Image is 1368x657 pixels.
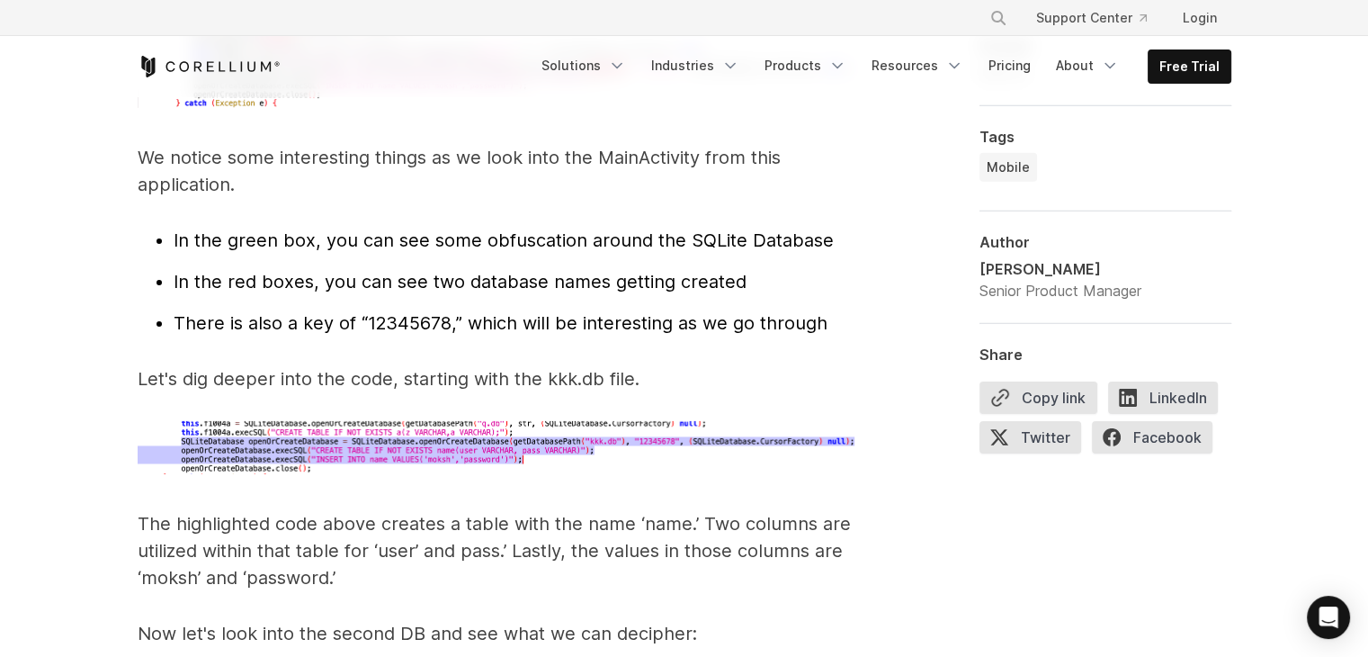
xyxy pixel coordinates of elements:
p: The highlighted code above creates a table with the name ‘name.’ Two columns are utilized within ... [138,510,857,591]
a: Products [754,49,857,82]
div: Open Intercom Messenger [1307,596,1350,639]
div: Senior Product Manager [979,279,1141,301]
span: In the red boxes, you can see two database names getting created [174,271,747,292]
a: Login [1168,2,1231,34]
button: Copy link [979,381,1097,413]
div: Navigation Menu [531,49,1231,84]
a: Twitter [979,420,1092,460]
div: Author [979,232,1231,250]
span: There is also a key of “12345678,” which will be interesting as we go through [174,312,827,334]
p: We notice some interesting things as we look into the MainActivity from this application. [138,144,857,198]
p: Now let's look into the second DB and see what we can decipher: [138,620,857,647]
a: Corellium Home [138,56,281,77]
span: Mobile [987,157,1030,175]
span: Twitter [979,420,1081,453]
a: Industries [640,49,750,82]
a: Mobile [979,152,1037,181]
a: Facebook [1092,420,1223,460]
a: Resources [861,49,974,82]
span: Facebook [1092,420,1212,453]
span: In the green box, you can see some obfuscation around the SQLite Database [174,229,834,251]
a: LinkedIn [1108,381,1229,420]
div: Tags [979,127,1231,145]
a: Support Center [1022,2,1161,34]
button: Search [982,2,1015,34]
p: Let's dig deeper into the code, starting with the kkk.db file. [138,365,857,392]
div: Navigation Menu [968,2,1231,34]
div: Share [979,345,1231,363]
a: Solutions [531,49,637,82]
span: LinkedIn [1108,381,1218,413]
a: About [1045,49,1130,82]
a: Pricing [978,49,1042,82]
a: Free Trial [1149,50,1230,83]
div: [PERSON_NAME] [979,257,1141,279]
img: Screenshot of the kkk.db file [138,421,857,474]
